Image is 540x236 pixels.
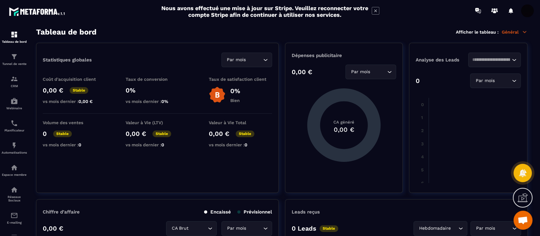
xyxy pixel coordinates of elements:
p: E-mailing [2,221,27,224]
img: website_grey.svg [10,16,15,22]
p: Stable [53,131,72,137]
p: Afficher le tableau : [456,29,499,35]
p: CRM [2,84,27,88]
p: Tunnel de vente [2,62,27,66]
p: Automatisations [2,151,27,154]
p: Volume des ventes [43,120,106,125]
p: Général [502,29,527,35]
input: Search for option [496,77,510,84]
p: Tableau de bord [2,40,27,43]
span: 0% [161,99,168,104]
p: Stable [152,131,171,137]
p: Leads reçus [292,209,320,215]
img: tab_domain_overview_orange.svg [26,38,31,43]
a: Ouvrir le chat [513,211,532,230]
p: vs mois dernier : [126,99,189,104]
div: Search for option [470,73,521,88]
img: formation [10,53,18,61]
a: automationsautomationsAutomatisations [2,137,27,159]
img: b-badge-o.b3b20ee6.svg [209,86,226,103]
div: Domaine [33,39,49,43]
span: Hebdomadaire [418,225,452,232]
input: Search for option [247,225,262,232]
img: formation [10,75,18,83]
input: Search for option [452,225,457,232]
div: Search for option [221,53,272,67]
p: Prévisionnel [237,209,272,215]
img: social-network [10,186,18,194]
p: Taux de conversion [126,77,189,82]
tspan: 4 [421,154,424,159]
input: Search for option [247,56,262,63]
span: Par mois [350,68,371,75]
div: Domaine: [DOMAIN_NAME] [16,16,71,22]
p: 0 [416,77,420,85]
p: Valeur à Vie (LTV) [126,120,189,125]
img: logo_orange.svg [10,10,15,15]
span: 0 [161,142,164,147]
img: email [10,212,18,219]
p: Stable [236,131,254,137]
p: Réseaux Sociaux [2,195,27,202]
div: Search for option [221,221,272,236]
tspan: 6 [421,181,424,186]
span: Par mois [474,77,496,84]
img: automations [10,97,18,105]
p: vs mois dernier : [43,142,106,147]
input: Search for option [371,68,386,75]
p: 0,00 € [292,68,312,76]
p: vs mois dernier : [43,99,106,104]
img: scheduler [10,119,18,127]
p: vs mois dernier : [209,142,272,147]
a: automationsautomationsWebinaire [2,92,27,115]
input: Search for option [190,225,206,232]
span: Par mois [226,56,247,63]
p: Analyse des Leads [416,57,468,63]
div: Search for option [468,53,521,67]
p: Bien [230,98,240,103]
p: Webinaire [2,106,27,110]
a: formationformationTunnel de vente [2,48,27,70]
p: Planificateur [2,129,27,132]
p: 0 [43,130,47,137]
span: Par mois [226,225,247,232]
tspan: 5 [421,167,423,172]
h3: Tableau de bord [36,28,96,36]
p: Valeur à Vie Total [209,120,272,125]
img: automations [10,164,18,171]
h2: Nous avons effectué une mise à jour sur Stripe. Veuillez reconnecter votre compte Stripe afin de ... [161,5,369,18]
p: 0,00 € [209,130,229,137]
div: Mots-clés [79,39,97,43]
span: CA Brut [170,225,190,232]
a: social-networksocial-networkRéseaux Sociaux [2,181,27,207]
input: Search for option [472,56,510,63]
p: Coût d'acquisition client [43,77,106,82]
p: 0% [126,86,189,94]
div: Search for option [166,221,217,236]
span: 0,00 € [78,99,93,104]
span: 0 [78,142,81,147]
tspan: 1 [421,115,423,120]
p: 0% [230,87,240,95]
p: vs mois dernier : [126,142,189,147]
tspan: 2 [421,128,423,133]
p: Dépenses publicitaire [292,53,396,58]
img: formation [10,31,18,38]
div: Search for option [413,221,467,236]
tspan: 3 [421,141,423,146]
a: schedulerschedulerPlanificateur [2,115,27,137]
p: 0,00 € [43,225,63,232]
span: Par mois [475,225,496,232]
p: Stable [320,225,338,232]
img: tab_keywords_by_traffic_grey.svg [72,38,77,43]
p: Taux de satisfaction client [209,77,272,82]
p: Encaissé [204,209,231,215]
a: formationformationCRM [2,70,27,92]
div: Search for option [470,221,521,236]
a: emailemailE-mailing [2,207,27,229]
div: v 4.0.24 [18,10,31,15]
a: formationformationTableau de bord [2,26,27,48]
input: Search for option [496,225,511,232]
p: Espace membre [2,173,27,176]
p: Statistiques globales [43,57,92,63]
